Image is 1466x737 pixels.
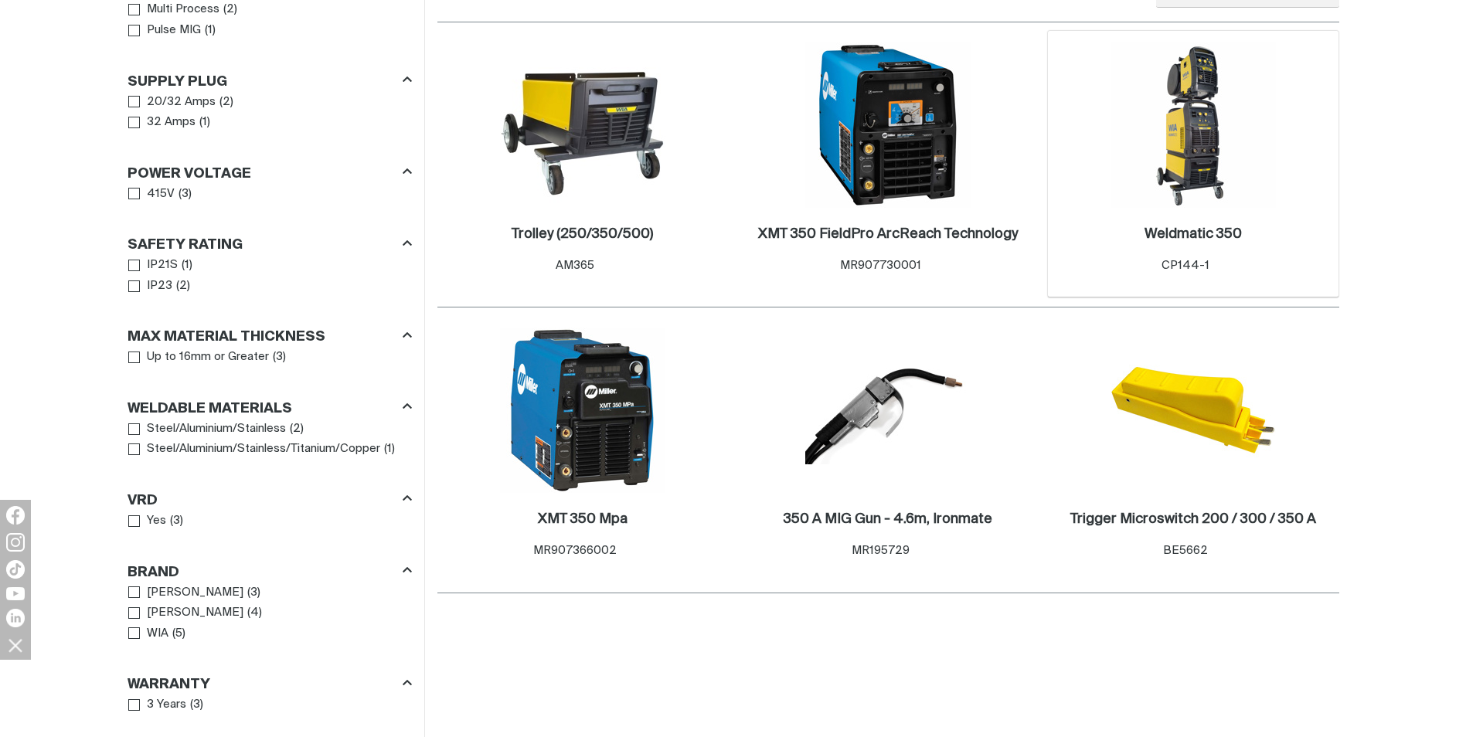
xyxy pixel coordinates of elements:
span: ( 1 ) [199,114,210,131]
div: Supply Plug [128,70,412,91]
a: Pulse MIG [128,20,202,41]
ul: Max Material Thickness [128,347,411,368]
span: Yes [147,512,166,530]
div: Safety Rating [128,234,412,255]
img: Weldmatic 350 [1111,42,1276,208]
span: ( 4 ) [247,604,262,622]
h3: Max Material Thickness [128,328,325,346]
img: Instagram [6,533,25,552]
span: ( 3 ) [179,185,192,203]
img: TikTok [6,560,25,579]
span: 32 Amps [147,114,196,131]
img: 350 A MIG Gun - 4.6m, Ironmate [805,356,971,464]
h2: Trolley (250/350/500) [512,227,653,241]
a: Trolley (250/350/500) [512,226,653,243]
img: XMT 350 FieldPro ArcReach Technology [805,42,971,208]
span: ( 3 ) [190,696,203,714]
a: Steel/Aluminium/Stainless/Titanium/Copper [128,439,381,460]
span: MR195729 [852,545,910,556]
h3: Safety Rating [128,236,243,254]
div: VRD [128,489,412,510]
img: LinkedIn [6,609,25,627]
h3: Weldable Materials [128,400,292,418]
ul: Brand [128,582,411,644]
h3: Warranty [128,676,210,694]
span: CP144-1 [1162,260,1209,271]
ul: Supply Plug [128,92,411,133]
img: Trigger Microswitch 200 / 300 / 350 A [1111,328,1276,493]
h2: Trigger Microswitch 200 / 300 / 350 A [1070,512,1316,526]
span: IP21S [147,256,178,274]
span: Steel/Aluminium/Stainless [147,420,286,438]
h2: 350 A MIG Gun - 4.6m, Ironmate [784,512,992,526]
span: 20/32 Amps [147,93,216,111]
a: [PERSON_NAME] [128,603,244,623]
h2: Weldmatic 350 [1145,227,1242,241]
span: ( 1 ) [182,256,192,274]
span: MR907730001 [840,260,921,271]
a: IP21S [128,255,179,276]
span: ( 2 ) [176,277,190,295]
a: 32 Amps [128,112,196,133]
div: Weldable Materials [128,397,412,418]
a: Weldmatic 350 [1145,226,1242,243]
div: Max Material Thickness [128,326,412,347]
h3: Supply Plug [128,73,227,91]
ul: Safety Rating [128,255,411,296]
span: IP23 [147,277,172,295]
span: ( 5 ) [172,625,185,643]
span: ( 3 ) [247,584,260,602]
span: Up to 16mm or Greater [147,348,269,366]
span: ( 2 ) [219,93,233,111]
span: Multi Process [147,1,219,19]
span: 3 Years [147,696,186,714]
h3: Power Voltage [128,165,251,183]
a: Yes [128,511,167,532]
span: ( 3 ) [273,348,286,366]
span: MR907366002 [533,545,617,556]
span: ( 1 ) [384,440,395,458]
ul: Warranty [128,695,411,715]
ul: Weldable Materials [128,419,411,460]
ul: Power Voltage [128,184,411,205]
span: BE5662 [1163,545,1208,556]
img: Trolley (250/350/500) [500,42,665,208]
span: ( 3 ) [170,512,183,530]
div: Warranty [128,674,412,695]
span: Steel/Aluminium/Stainless/Titanium/Copper [147,440,380,458]
a: XMT 350 Mpa [538,511,628,528]
div: Brand [128,561,412,582]
a: [PERSON_NAME] [128,582,244,603]
span: [PERSON_NAME] [147,584,243,602]
a: Trigger Microswitch 200 / 300 / 350 A [1070,511,1316,528]
h2: XMT 350 FieldPro ArcReach Technology [758,227,1018,241]
span: WIA [147,625,168,643]
h2: XMT 350 Mpa [538,512,628,526]
a: 3 Years [128,695,187,715]
span: ( 2 ) [290,420,304,438]
h3: Brand [128,564,179,582]
a: 415V [128,184,175,205]
ul: VRD [128,511,411,532]
img: YouTube [6,587,25,600]
a: IP23 [128,276,173,297]
img: Facebook [6,506,25,525]
span: [PERSON_NAME] [147,604,243,622]
a: WIA [128,623,169,644]
img: hide socials [2,632,29,658]
span: AM365 [556,260,594,271]
span: ( 2 ) [223,1,237,19]
span: ( 1 ) [205,22,216,39]
a: XMT 350 FieldPro ArcReach Technology [758,226,1018,243]
span: 415V [147,185,175,203]
a: Up to 16mm or Greater [128,347,270,368]
h3: VRD [128,492,158,510]
a: 350 A MIG Gun - 4.6m, Ironmate [784,511,992,528]
a: 20/32 Amps [128,92,216,113]
a: Steel/Aluminium/Stainless [128,419,287,440]
span: Pulse MIG [147,22,201,39]
div: Power Voltage [128,162,412,183]
img: XMT 350 Mpa [500,328,665,493]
